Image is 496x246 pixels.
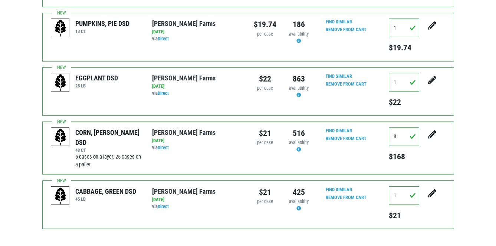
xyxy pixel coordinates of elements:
[152,36,242,43] div: via
[51,73,70,92] img: placeholder-variety-43d6402dacf2d531de610a020419775a.svg
[152,203,242,210] div: via
[321,193,371,202] input: Remove From Cart
[75,147,141,153] h6: 48 CT
[321,134,371,143] input: Remove From Cart
[389,152,419,162] h5: $168
[254,198,276,205] div: per case
[389,127,419,146] input: Qty
[389,73,419,92] input: Qty
[152,196,242,203] div: [DATE]
[51,187,70,205] img: placeholder-variety-43d6402dacf2d531de610a020419775a.svg
[326,128,352,133] a: Find Similar
[254,186,276,198] div: $21
[75,154,141,168] span: 5 cases on a layer. 25 cases on a pallet
[326,187,352,192] a: Find Similar
[75,196,136,202] h6: 45 LB
[158,145,169,150] a: Direct
[75,127,141,147] div: CORN, [PERSON_NAME] DSD
[389,97,419,107] h5: $22
[389,43,419,53] h5: $19.74
[75,73,118,83] div: EGGPLANT DSD
[289,31,309,37] span: availability
[152,144,242,152] div: via
[389,211,419,220] h5: $21
[254,85,276,92] div: per case
[254,31,276,38] div: per case
[288,127,310,139] div: 516
[152,20,216,27] a: [PERSON_NAME] Farms
[288,73,310,85] div: 863
[254,127,276,139] div: $21
[389,186,419,205] input: Qty
[75,186,136,196] div: CABBAGE, GREEN DSD
[75,19,129,29] div: PUMPKINS, PIE DSD
[288,186,310,198] div: 425
[51,19,70,37] img: placeholder-variety-43d6402dacf2d531de610a020419775a.svg
[152,137,242,144] div: [DATE]
[254,19,276,30] div: $19.74
[51,128,70,146] img: placeholder-variety-43d6402dacf2d531de610a020419775a.svg
[288,19,310,30] div: 186
[152,129,216,136] a: [PERSON_NAME] Farms
[254,73,276,85] div: $22
[152,187,216,195] a: [PERSON_NAME] Farms
[158,204,169,209] a: Direct
[389,19,419,37] input: Qty
[289,199,309,204] span: availability
[321,80,371,89] input: Remove From Cart
[152,29,242,36] div: [DATE]
[152,83,242,90] div: [DATE]
[75,29,129,34] h6: 13 CT
[289,85,309,91] span: availability
[158,36,169,41] a: Direct
[289,140,309,145] span: availability
[321,26,371,34] input: Remove From Cart
[326,19,352,24] a: Find Similar
[326,73,352,79] a: Find Similar
[254,139,276,146] div: per case
[152,74,216,82] a: [PERSON_NAME] Farms
[158,90,169,96] a: Direct
[75,83,118,89] h6: 25 LB
[152,90,242,97] div: via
